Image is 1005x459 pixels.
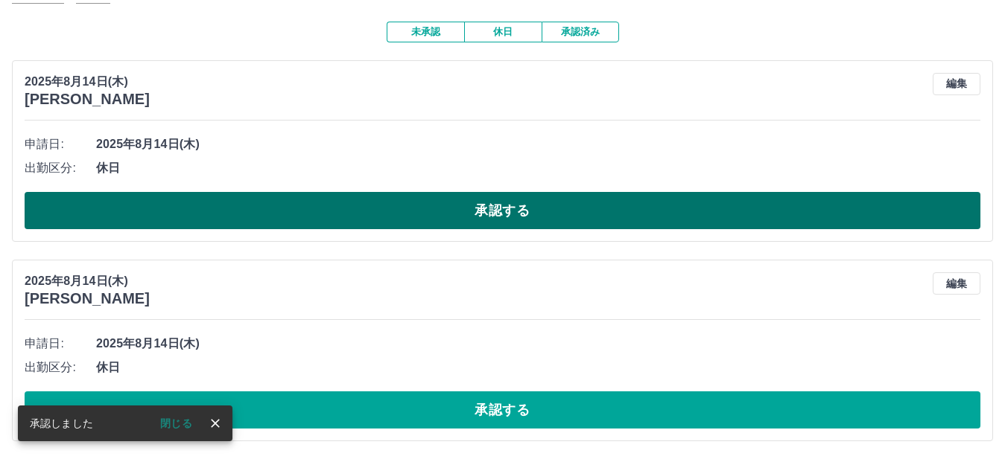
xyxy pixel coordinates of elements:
span: 休日 [96,359,980,376]
span: 出勤区分: [25,159,96,177]
p: 2025年8月14日(木) [25,272,150,290]
button: 閉じる [148,412,204,434]
span: 2025年8月14日(木) [96,335,980,353]
button: close [204,412,226,434]
p: 2025年8月14日(木) [25,73,150,91]
button: 編集 [933,272,980,295]
span: 2025年8月14日(木) [96,135,980,153]
button: 承認する [25,391,980,428]
button: 未承認 [387,22,464,42]
button: 承認する [25,192,980,229]
div: 承認しました [30,410,93,437]
h3: [PERSON_NAME] [25,91,150,108]
button: 承認済み [542,22,619,42]
h3: [PERSON_NAME] [25,290,150,307]
button: 編集 [933,73,980,95]
span: 休日 [96,159,980,177]
span: 申請日: [25,135,96,153]
span: 出勤区分: [25,359,96,376]
span: 申請日: [25,335,96,353]
button: 休日 [464,22,542,42]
